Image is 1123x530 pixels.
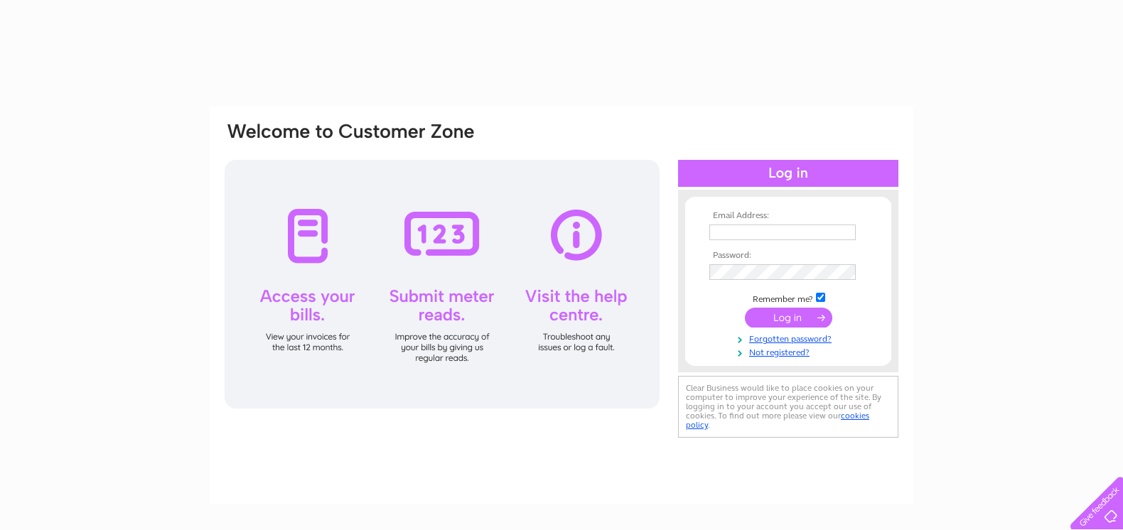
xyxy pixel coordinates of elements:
[709,331,871,345] a: Forgotten password?
[678,376,898,438] div: Clear Business would like to place cookies on your computer to improve your experience of the sit...
[706,211,871,221] th: Email Address:
[706,251,871,261] th: Password:
[745,308,832,328] input: Submit
[706,291,871,305] td: Remember me?
[686,411,869,430] a: cookies policy
[709,345,871,358] a: Not registered?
